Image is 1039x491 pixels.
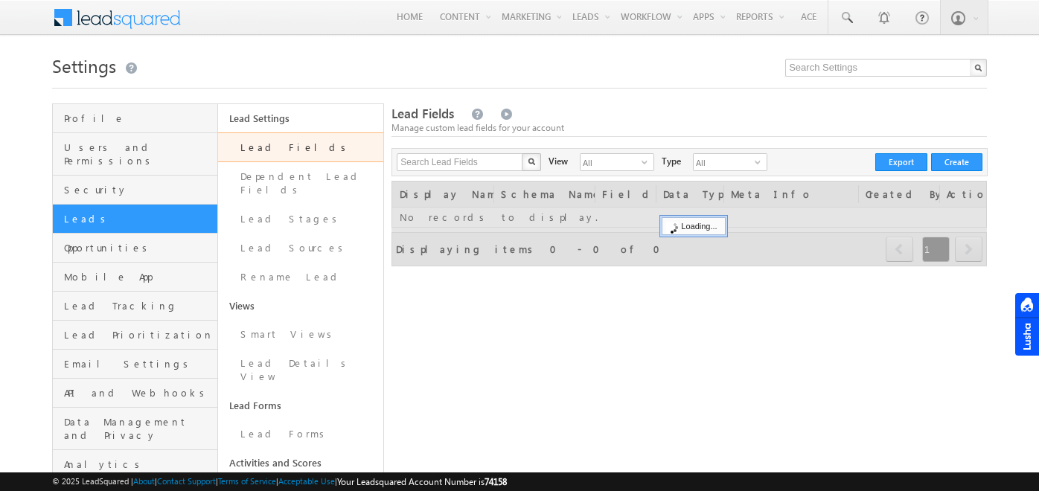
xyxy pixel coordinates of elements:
[64,112,214,125] span: Profile
[218,320,383,349] a: Smart Views
[53,350,217,379] a: Email Settings
[218,391,383,420] a: Lead Forms
[53,133,217,176] a: Users and Permissions
[218,162,383,205] a: Dependent Lead Fields
[64,270,214,283] span: Mobile App
[218,132,383,162] a: Lead Fields
[53,234,217,263] a: Opportunities
[53,263,217,292] a: Mobile App
[52,475,507,489] span: © 2025 LeadSquared | | | | |
[53,321,217,350] a: Lead Prioritization
[581,154,642,170] span: All
[337,476,507,487] span: Your Leadsquared Account Number is
[53,408,217,450] a: Data Management and Privacy
[218,234,383,263] a: Lead Sources
[694,154,755,170] span: All
[662,217,725,235] div: Loading...
[549,153,568,168] div: View
[64,328,214,341] span: Lead Prioritization
[64,141,214,167] span: Users and Permissions
[64,299,214,312] span: Lead Tracking
[64,241,214,254] span: Opportunities
[278,476,335,486] a: Acceptable Use
[662,153,681,168] div: Type
[64,183,214,196] span: Security
[64,357,214,370] span: Email Settings
[528,158,535,165] img: Search
[64,415,214,442] span: Data Management and Privacy
[785,59,987,77] input: Search Settings
[218,349,383,391] a: Lead Details View
[53,292,217,321] a: Lead Tracking
[64,458,214,471] span: Analytics
[485,476,507,487] span: 74158
[391,121,987,135] div: Manage custom lead fields for your account
[53,205,217,234] a: Leads
[53,379,217,408] a: API and Webhooks
[391,105,454,122] span: Lead Fields
[64,386,214,399] span: API and Webhooks
[755,158,767,167] span: select
[53,176,217,205] a: Security
[931,153,982,171] button: Create
[52,54,116,77] span: Settings
[218,104,383,132] a: Lead Settings
[875,153,927,171] button: Export
[218,476,276,486] a: Terms of Service
[218,420,383,449] a: Lead Forms
[218,449,383,477] a: Activities and Scores
[642,158,653,167] span: select
[218,263,383,292] a: Rename Lead
[157,476,216,486] a: Contact Support
[64,212,214,225] span: Leads
[53,104,217,133] a: Profile
[218,205,383,234] a: Lead Stages
[218,292,383,320] a: Views
[53,450,217,479] a: Analytics
[133,476,155,486] a: About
